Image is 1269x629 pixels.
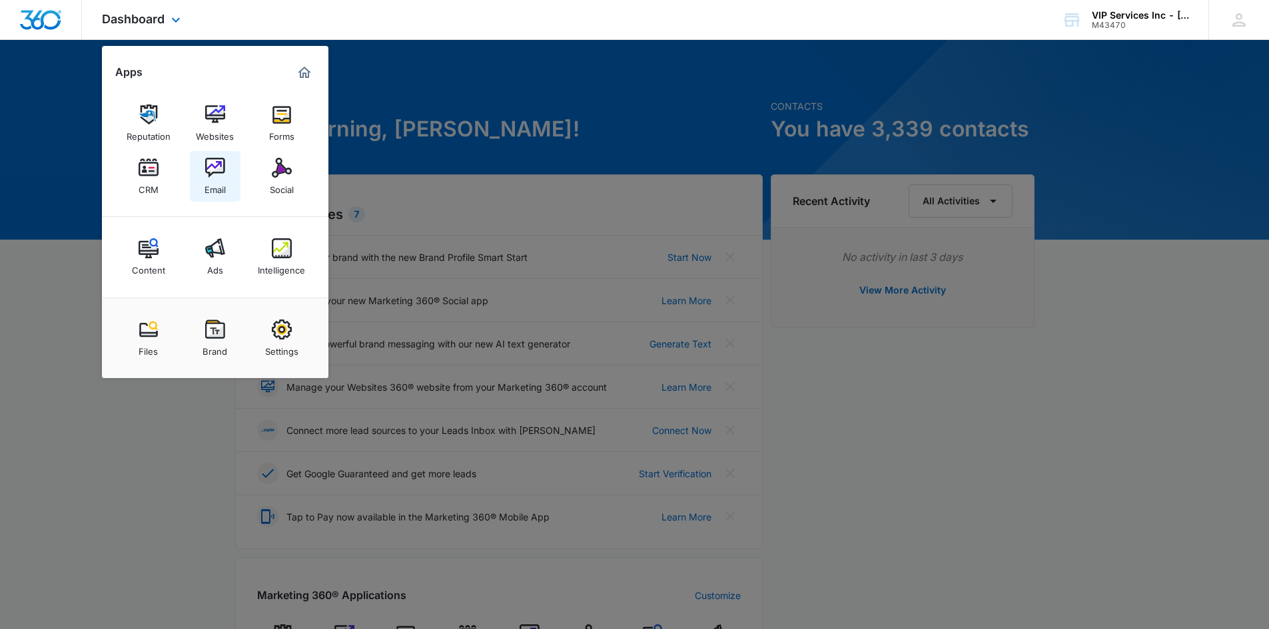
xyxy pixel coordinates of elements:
a: Forms [256,98,307,148]
a: Settings [256,313,307,363]
div: account name [1092,10,1189,21]
h2: Apps [115,66,143,79]
div: Forms [269,124,294,142]
div: account id [1092,21,1189,30]
a: Brand [190,313,240,363]
a: Intelligence [256,232,307,282]
div: Intelligence [258,258,305,276]
span: Dashboard [102,12,165,26]
a: Social [256,151,307,202]
div: Social [270,178,294,195]
a: Files [123,313,174,363]
div: Ads [207,258,223,276]
div: Content [132,258,165,276]
a: Email [190,151,240,202]
div: Reputation [127,124,171,142]
a: Marketing 360® Dashboard [294,62,315,83]
div: CRM [139,178,159,195]
a: CRM [123,151,174,202]
div: Websites [196,124,234,142]
a: Reputation [123,98,174,148]
a: Websites [190,98,240,148]
a: Ads [190,232,240,282]
div: Email [205,178,226,195]
div: Files [139,339,158,357]
div: Brand [203,339,227,357]
a: Content [123,232,174,282]
div: Settings [265,339,298,357]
